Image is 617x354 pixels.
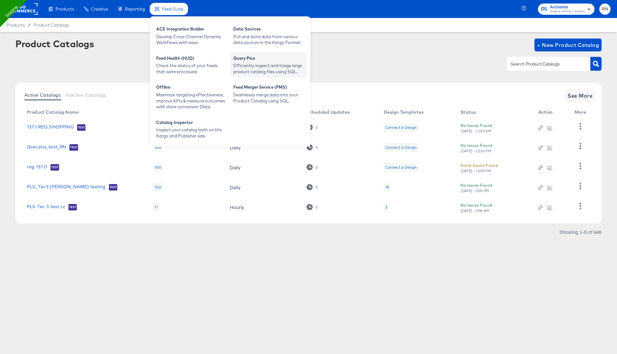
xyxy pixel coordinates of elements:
[385,205,387,210] div: 3
[27,164,47,171] a: reg 137.0
[384,143,418,152] div: Connect a Design
[77,125,86,130] span: Test
[385,185,389,190] div: 19
[461,162,498,173] button: Some Issues Found[DATE] - 12:09 PM
[225,137,301,157] td: Daily
[602,5,608,13] span: RN
[569,107,594,118] th: More
[27,110,79,115] div: Product Catalog Name
[24,93,61,98] span: Active Catalogs
[384,123,418,132] div: Connect a Design
[559,230,602,234] div: Showing 1–5 of 648
[153,143,163,152] div: 100
[565,89,595,102] button: See More
[162,6,183,12] span: Feed Suite
[534,39,602,51] button: + New Product Catalog
[69,145,78,150] span: Test
[225,157,301,177] td: Daily
[307,184,318,190] div: 0
[315,185,318,190] div: 0
[455,107,533,118] th: Status
[550,4,585,11] span: Accounts
[307,110,350,115] div: Scheduled Updates
[315,145,318,150] div: 0
[66,93,106,98] span: Inactive Catalogs
[153,183,163,191] div: 100
[27,124,74,131] a: 137.1 REG SHOPPING
[385,165,417,170] div: Connect a Design
[225,197,301,217] td: Hourly
[599,4,611,15] button: RN
[153,163,163,172] div: 100
[384,110,424,115] div: Design Templates
[538,4,595,15] button: AccountsStaging Testing Company
[315,205,318,209] div: 0
[384,163,418,172] div: Connect a Design
[68,205,77,210] span: Test
[307,164,318,170] div: 0
[33,22,69,28] a: Product Catalogs
[125,6,145,12] span: Reporting
[384,183,390,191] div: 19
[568,91,593,100] span: See More
[537,40,599,49] span: + New Product Catalog
[307,144,318,150] div: 0
[27,144,66,151] a: Querylus_test_RN
[385,145,417,150] div: Connect a Design
[225,177,301,197] td: Daily
[509,60,578,68] input: Search Product Catalogs
[315,165,318,170] div: 0
[307,204,318,210] div: 0
[91,6,108,12] span: Creative
[533,107,570,118] th: Action
[6,22,25,28] span: Products
[153,203,159,211] div: 11
[461,162,498,169] div: Some Issues Found
[385,125,417,130] div: Connect a Design
[384,203,389,211] div: 3
[50,165,59,170] span: Test
[550,9,585,14] span: Staging Testing Company
[109,185,118,190] span: Test
[315,125,318,130] div: 0
[56,6,74,12] span: Products
[27,184,106,190] a: PLV_Tier3 [PERSON_NAME] testing
[461,169,491,173] div: [DATE] - 12:09 PM
[15,39,94,49] div: Product Catalogs
[25,22,33,28] span: /
[27,204,65,210] a: PLV Tier 3 test cc
[307,124,318,130] div: 0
